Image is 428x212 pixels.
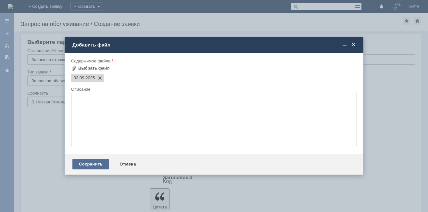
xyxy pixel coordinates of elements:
span: 03.09.2025 [84,75,95,81]
span: Закрыть [350,42,357,48]
span: 03.09.2025 [74,75,84,81]
div: Содержимое файла [71,59,356,63]
span: Свернуть (Ctrl + M) [341,42,348,48]
div: Выбрать файл [78,66,110,71]
div: Описание [71,87,356,91]
div: Прошу удалить отложенные чеки за [DATE]. [3,3,95,13]
div: Добавить файл [72,42,357,48]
